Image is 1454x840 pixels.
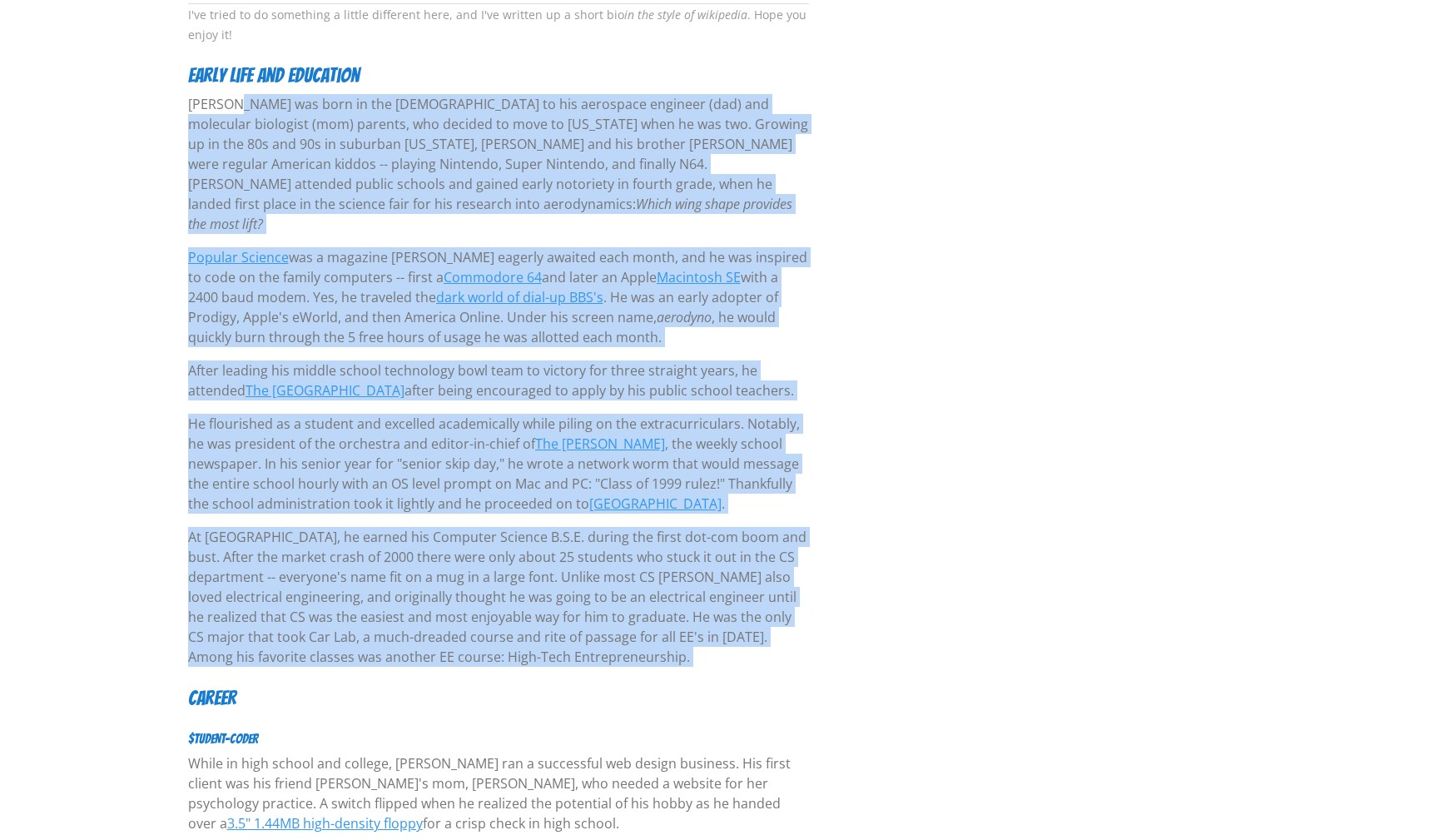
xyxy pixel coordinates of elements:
[188,731,809,747] h6: $TUDENT-CODER
[188,527,809,667] p: At [GEOGRAPHIC_DATA], he earned his Computer Science B.S.E. during the first dot-com boom and bus...
[624,7,747,22] em: in the style of wikipedia
[188,360,809,400] p: After leading his middle school technology bowl team to victory for three straight years, he atte...
[188,195,792,233] em: Which wing shape provides the most lift?
[535,435,665,453] a: The [PERSON_NAME]
[188,247,809,347] p: was a magazine [PERSON_NAME] eagerly awaited each month, and he was inspired to code on the famil...
[188,64,809,88] h4: Early life and education
[589,495,722,513] a: [GEOGRAPHIC_DATA]
[436,288,603,306] a: dark world of dial-up BBS's
[188,414,809,514] p: He flourished as a student and excelled academically while piling on the extracurriculars. Notabl...
[227,814,423,833] a: 3.5" 1.44MB high-density floppy
[657,268,741,286] a: Macintosh SE
[444,268,542,286] a: Commodore 64
[657,308,712,326] em: aerodyno
[188,7,806,42] small: I've tried to do something a little different here, and I've written up a short bio . Hope you en...
[188,94,809,234] p: [PERSON_NAME] was born in the [DEMOGRAPHIC_DATA] to his aerospace engineer (dad) and molecular bi...
[188,248,289,266] a: Popular Science
[188,753,809,833] p: While in high school and college, [PERSON_NAME] ran a successful web design business. His first c...
[188,687,809,711] h4: Career
[246,381,404,400] a: The [GEOGRAPHIC_DATA]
